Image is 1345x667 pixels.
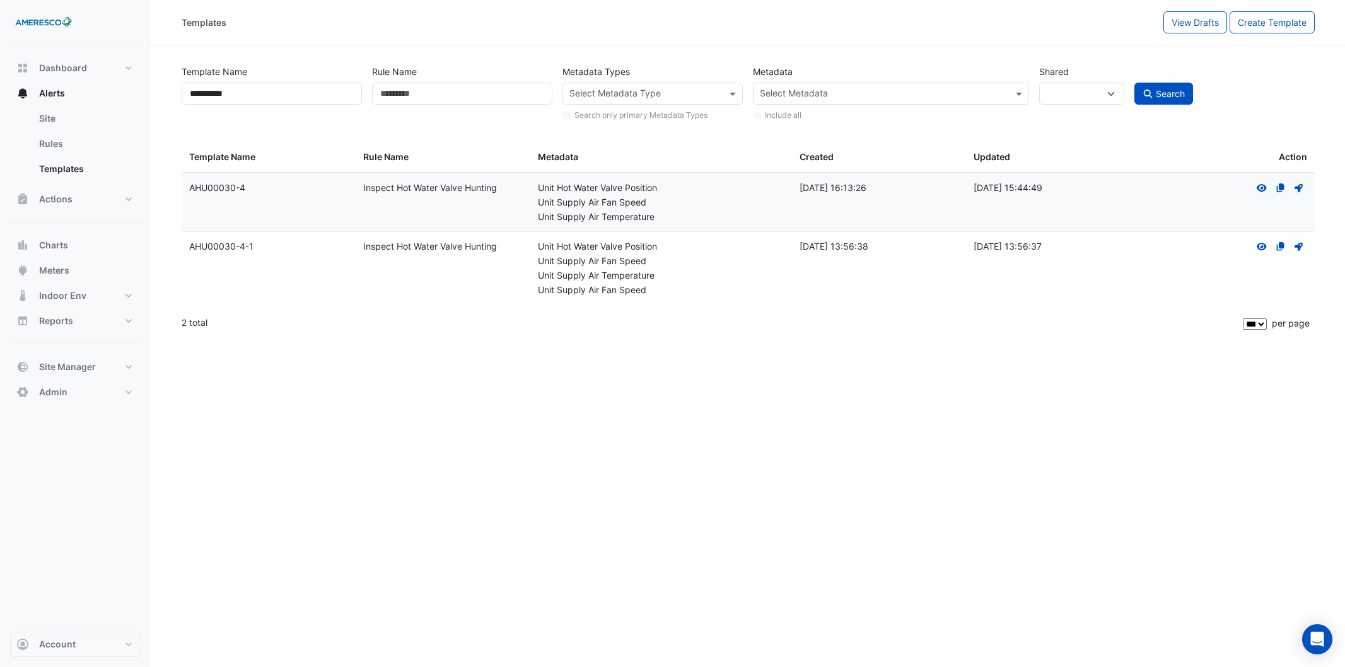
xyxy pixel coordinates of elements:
div: [DATE] 15:44:49 [974,181,1132,195]
span: Search [1156,88,1185,99]
app-icon: Indoor Env [16,289,29,302]
button: Account [10,632,141,657]
app-icon: Admin [16,386,29,398]
label: Metadata [753,61,793,83]
app-icon: Charts [16,239,29,252]
a: Site [29,106,141,131]
button: Actions [10,187,141,212]
button: Site Manager [10,354,141,380]
button: Reports [10,308,141,333]
div: Select Metadata Type [568,86,661,103]
a: Templates [29,156,141,182]
span: Template Name [189,151,255,162]
div: Unit Hot Water Valve Position [538,181,784,195]
span: per page [1272,318,1310,328]
span: Created [800,151,834,162]
div: Unit Supply Air Fan Speed [538,283,784,298]
button: View Drafts [1163,11,1227,33]
div: Inspect Hot Water Valve Hunting [363,181,522,195]
app-icon: Actions [16,193,29,206]
fa-icon: View [1256,241,1267,252]
div: Unit Supply Air Temperature [538,210,784,224]
app-icon: Site Manager [16,361,29,373]
button: Alerts [10,81,141,106]
span: Rule Name [363,151,409,162]
app-icon: Reports [16,315,29,327]
app-icon: Meters [16,264,29,277]
div: Inspect Hot Water Valve Hunting [363,240,522,254]
label: Search only primary Metadata Types [574,110,707,121]
div: [DATE] 13:56:37 [974,240,1132,254]
span: Site Manager [39,361,96,373]
span: View Drafts [1172,17,1219,28]
button: Admin [10,380,141,405]
fa-icon: View [1256,182,1267,193]
span: Account [39,638,76,651]
app-icon: Alerts [16,87,29,100]
fa-icon: Deploy [1293,182,1305,193]
button: Charts [10,233,141,258]
div: Alerts [10,106,141,187]
div: Select Metadata [758,86,828,103]
button: Indoor Env [10,283,141,308]
div: [DATE] 16:13:26 [800,181,958,195]
span: Updated [974,151,1010,162]
fa-icon: The template is owned by a different customer and is shared with you. A copy has to be created to... [1275,182,1286,193]
a: Rules [29,131,141,156]
label: Include all [765,110,801,121]
div: 2 total [182,307,1240,339]
span: Create Template [1238,17,1307,28]
div: Unit Hot Water Valve Position [538,240,784,254]
button: Search [1134,83,1194,105]
app-icon: Dashboard [16,62,29,74]
span: Reports [39,315,73,327]
img: Company Logo [15,10,72,35]
span: Actions [39,193,73,206]
label: Rule Name [372,61,417,83]
label: Template Name [182,61,247,83]
label: Shared [1039,61,1069,83]
span: Charts [39,239,68,252]
fa-icon: The template is owned by a different customer and is shared with you. A copy has to be created to... [1275,241,1286,252]
button: Create Template [1230,11,1315,33]
div: AHU00030-4-1 [189,240,348,254]
span: Admin [39,386,67,398]
span: Alerts [39,87,65,100]
div: Templates [182,16,226,29]
fa-icon: Deploy [1293,241,1305,252]
span: Indoor Env [39,289,86,302]
span: Meters [39,264,69,277]
button: Dashboard [10,55,141,81]
div: Unit Supply Air Fan Speed [538,254,784,269]
span: Metadata [538,151,578,162]
span: Action [1279,150,1307,165]
button: Meters [10,258,141,283]
div: Unit Supply Air Fan Speed [538,195,784,210]
span: Dashboard [39,62,87,74]
label: Metadata Types [562,61,630,83]
div: Unit Supply Air Temperature [538,269,784,283]
div: [DATE] 13:56:38 [800,240,958,254]
div: Open Intercom Messenger [1302,624,1332,654]
div: AHU00030-4 [189,181,348,195]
